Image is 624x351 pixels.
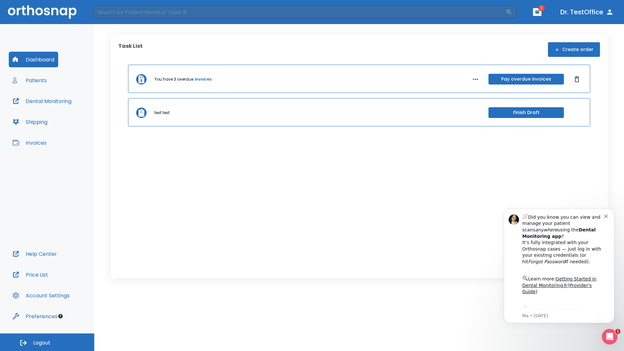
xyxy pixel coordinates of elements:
[488,74,564,84] button: Pay overdue invoices
[195,76,212,82] a: invoices
[28,114,110,120] p: Message from Ma, sent 3w ago
[58,313,63,319] div: Tooltip anchor
[9,246,61,262] button: Help Center
[28,108,86,119] a: App Store
[9,288,73,303] button: Account Settings
[28,106,110,139] div: Download the app: | ​ Let us know if you need help getting started!
[9,114,51,130] button: Shipping
[9,308,61,324] button: Preferences
[558,6,616,18] button: Dr. TestOffice
[118,42,143,57] p: Task List
[154,110,170,116] p: test test
[33,339,50,346] span: Logout
[110,14,115,19] button: Dismiss notification
[93,6,506,19] input: Search by Patient Name or Case #
[538,5,545,11] span: 1
[615,329,620,334] span: 1
[154,76,193,82] p: You have 3 overdue
[9,72,51,88] button: Patients
[572,74,582,84] button: Dismiss
[548,42,600,57] button: Create order
[9,267,52,282] button: Price List
[9,52,58,67] button: Dashboard
[9,135,50,150] button: Invoices
[488,107,564,118] button: Finish Draft
[494,199,624,333] iframe: Intercom notifications message
[8,5,77,19] img: Orthosnap
[602,329,617,344] iframe: Intercom live chat
[9,93,75,109] button: Dental Monitoring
